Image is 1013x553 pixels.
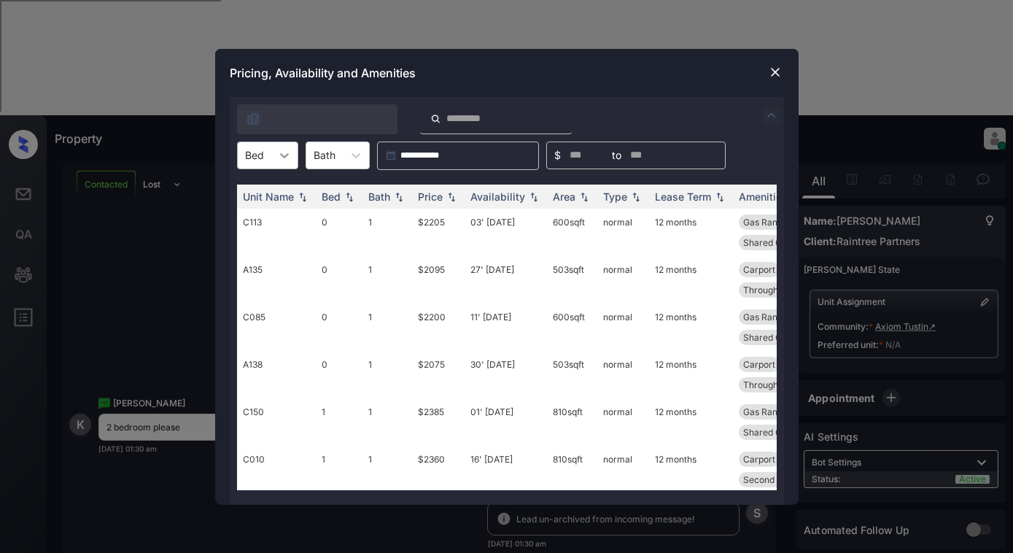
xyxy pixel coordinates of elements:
img: sorting [527,191,541,201]
span: Throughout Plan... [743,379,818,390]
td: $2385 [412,398,465,446]
td: C085 [237,303,316,351]
td: 1 [316,446,362,493]
img: sorting [444,191,459,201]
td: normal [597,303,649,351]
td: 1 [316,398,362,446]
td: 1 [362,351,412,398]
td: C010 [237,446,316,493]
td: 11' [DATE] [465,303,547,351]
img: sorting [392,191,406,201]
td: 1 [362,209,412,256]
td: 503 sqft [547,351,597,398]
td: 810 sqft [547,398,597,446]
span: Carport [743,454,775,465]
td: 12 months [649,398,733,446]
img: sorting [629,191,643,201]
img: sorting [713,191,727,201]
span: $ [554,147,561,163]
td: C150 [237,398,316,446]
td: 0 [316,209,362,256]
td: 1 [362,303,412,351]
td: 12 months [649,256,733,303]
td: normal [597,351,649,398]
td: 0 [316,256,362,303]
td: 01' [DATE] [465,398,547,446]
img: sorting [342,191,357,201]
img: sorting [295,191,310,201]
td: 12 months [649,303,733,351]
td: 12 months [649,351,733,398]
td: $2205 [412,209,465,256]
td: 03' [DATE] [465,209,547,256]
span: Carport [743,264,775,275]
td: 16' [DATE] [465,446,547,493]
div: Bath [368,190,390,203]
img: close [768,65,783,80]
td: $2075 [412,351,465,398]
td: $2360 [412,446,465,493]
div: Area [553,190,575,203]
td: 600 sqft [547,303,597,351]
td: $2200 [412,303,465,351]
td: 503 sqft [547,256,597,303]
td: A135 [237,256,316,303]
div: Price [418,190,443,203]
div: Bed [322,190,341,203]
span: Gas Range [743,406,788,417]
td: 1 [362,446,412,493]
img: icon-zuma [763,107,780,124]
img: sorting [577,191,591,201]
span: Gas Range [743,312,788,322]
td: 0 [316,303,362,351]
td: normal [597,256,649,303]
div: Pricing, Availability and Amenities [215,49,799,97]
span: to [612,147,621,163]
span: Carport [743,359,775,370]
div: Unit Name [243,190,294,203]
span: Second Floor [743,474,798,485]
span: Shared Garage [743,332,806,343]
td: normal [597,398,649,446]
img: icon-zuma [246,112,260,126]
td: 600 sqft [547,209,597,256]
span: Throughout Plan... [743,285,818,295]
td: 27' [DATE] [465,256,547,303]
div: Availability [470,190,525,203]
td: normal [597,209,649,256]
td: 0 [316,351,362,398]
td: C113 [237,209,316,256]
div: Lease Term [655,190,711,203]
td: $2095 [412,256,465,303]
td: A138 [237,351,316,398]
div: Type [603,190,627,203]
span: Shared Garage [743,427,806,438]
td: 12 months [649,209,733,256]
img: icon-zuma [430,112,441,125]
td: 12 months [649,446,733,493]
td: 1 [362,256,412,303]
div: Amenities [739,190,788,203]
td: 30' [DATE] [465,351,547,398]
span: Shared Garage [743,237,806,248]
span: Gas Range [743,217,788,228]
td: 810 sqft [547,446,597,493]
td: 1 [362,398,412,446]
td: normal [597,446,649,493]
